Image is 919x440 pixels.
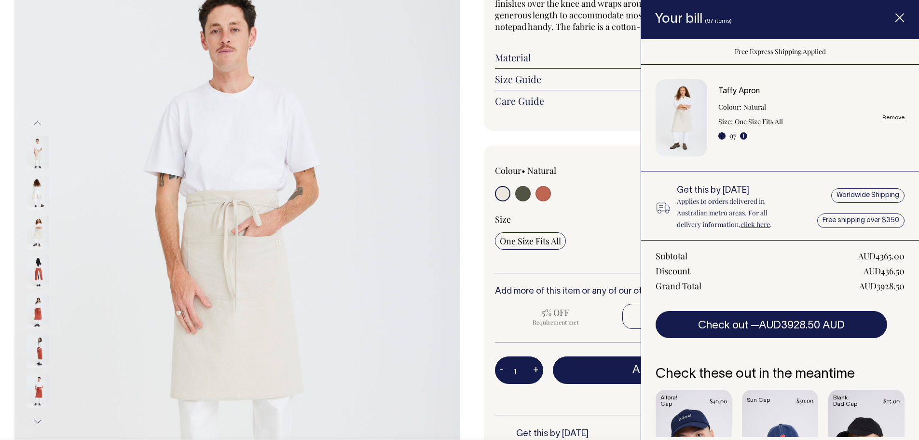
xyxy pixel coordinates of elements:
[30,112,45,134] button: Previous
[627,318,739,326] span: Applied
[495,165,647,176] div: Colour
[553,356,875,383] button: Add to bill —AUD45.00AUD40.50
[27,374,49,408] img: rust
[495,52,875,63] a: Material
[500,235,561,247] span: One Size Fits All
[553,390,875,401] span: Free Express Shipping Applied
[27,335,49,369] img: rust
[495,304,617,329] input: 5% OFF Requirement met
[735,47,826,56] span: Free Express Shipping Applied
[741,220,770,229] a: click here
[718,116,733,128] dt: Size:
[527,165,556,176] label: Natural
[622,304,744,329] input: 10% OFF Applied
[495,287,875,297] h6: Add more of this item or any of our other to save
[718,101,741,113] dt: Colour:
[521,165,525,176] span: •
[677,196,791,230] p: Applies to orders delivered in Australian metro areas. For all delivery information, .
[27,176,49,210] img: natural
[27,216,49,250] img: natural
[627,307,739,318] span: 10% OFF
[718,132,726,140] button: -
[743,101,766,113] dd: Natural
[27,295,49,329] img: rust
[500,307,612,318] span: 5% OFF
[27,255,49,289] img: rust
[495,232,566,250] input: One Size Fits All
[656,79,707,156] img: Taffy Apron
[882,114,905,121] a: Remove
[528,361,543,380] button: +
[677,186,791,196] h6: Get this by [DATE]
[705,18,732,24] span: (97 items)
[495,95,875,107] a: Care Guide
[859,280,905,292] div: AUD3928.50
[500,318,612,326] span: Requirement met
[735,116,783,128] dd: One Size Fits All
[656,250,687,262] div: Subtotal
[718,88,760,95] a: Taffy Apron
[27,137,49,170] img: natural
[632,365,680,375] span: Add to bill
[495,361,508,380] button: -
[516,429,702,439] h6: Get this by [DATE]
[759,321,845,330] span: AUD3928.50 AUD
[656,367,905,382] h6: Check these out in the meantime
[858,250,905,262] div: AUD4365.00
[30,411,45,433] button: Next
[656,265,690,277] div: Discount
[495,73,875,85] a: Size Guide
[740,132,747,140] button: +
[495,213,875,225] div: Size
[864,265,905,277] div: AUD436.50
[656,280,701,292] div: Grand Total
[656,311,887,338] button: Check out —AUD3928.50 AUD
